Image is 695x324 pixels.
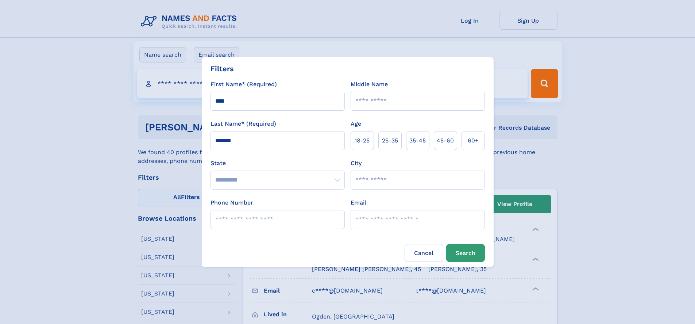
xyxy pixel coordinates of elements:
span: 35‑45 [409,136,426,145]
label: Email [351,198,366,207]
div: Filters [211,63,234,74]
label: Phone Number [211,198,253,207]
span: 25‑35 [382,136,398,145]
label: First Name* (Required) [211,80,277,89]
label: State [211,159,345,168]
label: Middle Name [351,80,388,89]
label: Age [351,119,361,128]
span: 18‑25 [355,136,370,145]
span: 60+ [468,136,479,145]
button: Search [446,244,485,262]
label: City [351,159,362,168]
label: Cancel [405,244,443,262]
span: 45‑60 [437,136,454,145]
label: Last Name* (Required) [211,119,276,128]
